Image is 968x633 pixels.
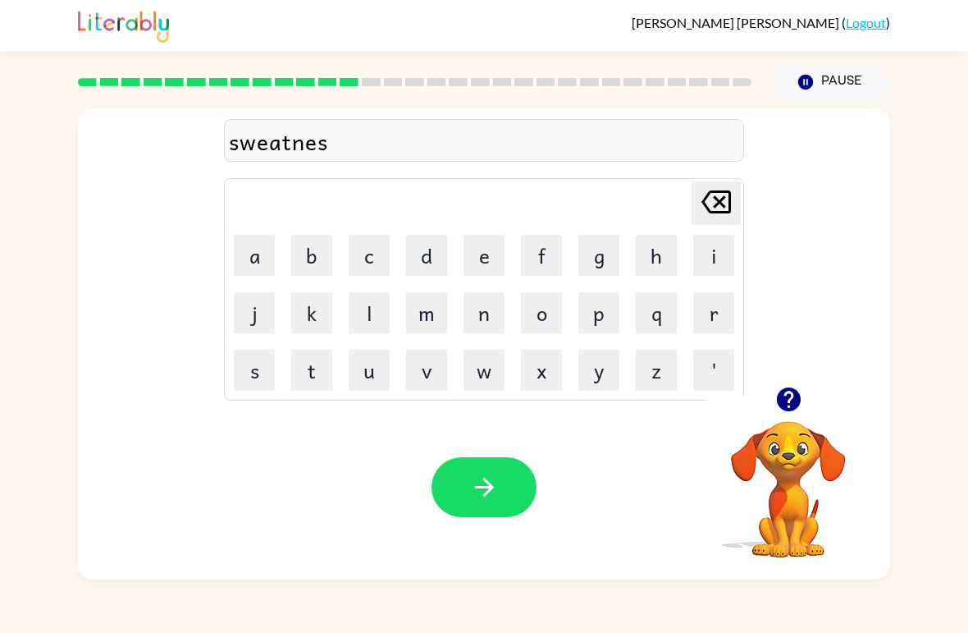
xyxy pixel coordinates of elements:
[771,63,890,101] button: Pause
[349,292,390,333] button: l
[521,292,562,333] button: o
[693,292,734,333] button: r
[578,350,619,391] button: y
[636,350,677,391] button: z
[406,292,447,333] button: m
[521,350,562,391] button: x
[521,235,562,276] button: f
[463,350,505,391] button: w
[463,235,505,276] button: e
[406,235,447,276] button: d
[291,235,332,276] button: b
[706,396,870,560] video: Your browser must support playing .mp4 files to use Literably. Please try using another browser.
[846,15,886,30] a: Logout
[632,15,890,30] div: ( )
[78,7,169,43] img: Literably
[636,292,677,333] button: q
[636,235,677,276] button: h
[229,124,739,158] div: sweatnes
[349,350,390,391] button: u
[578,292,619,333] button: p
[234,235,275,276] button: a
[234,350,275,391] button: s
[291,292,332,333] button: k
[234,292,275,333] button: j
[632,15,842,30] span: [PERSON_NAME] [PERSON_NAME]
[693,235,734,276] button: i
[349,235,390,276] button: c
[406,350,447,391] button: v
[291,350,332,391] button: t
[463,292,505,333] button: n
[693,350,734,391] button: '
[578,235,619,276] button: g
